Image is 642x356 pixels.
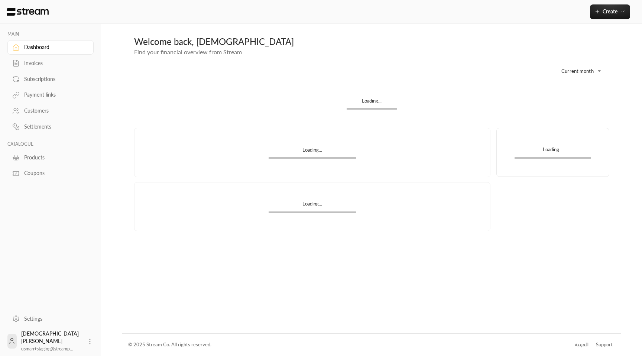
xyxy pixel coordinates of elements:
div: © 2025 Stream Co. All rights reserved. [128,341,211,349]
span: Find your financial overview from Stream [134,48,242,55]
div: Settlements [24,123,84,130]
a: Subscriptions [7,72,94,86]
div: Current month [550,61,606,81]
a: Dashboard [7,40,94,55]
p: MAIN [7,31,94,37]
p: CATALOGUE [7,141,94,147]
div: Loading... [347,97,397,108]
a: Settlements [7,120,94,134]
div: Loading... [269,146,356,157]
div: Welcome back, [DEMOGRAPHIC_DATA] [134,36,609,48]
div: Settings [24,315,84,323]
div: Products [24,154,84,161]
span: Create [603,8,617,14]
a: Settings [7,311,94,326]
div: Coupons [24,169,84,177]
div: Dashboard [24,43,84,51]
div: Loading... [269,200,356,211]
div: Subscriptions [24,75,84,83]
div: العربية [575,341,588,349]
a: Payment links [7,88,94,102]
span: usman+staging@streamp... [21,346,73,352]
a: Invoices [7,56,94,71]
img: Logo [6,8,49,16]
button: Create [590,4,630,19]
a: Support [593,338,615,352]
div: Invoices [24,59,84,67]
a: Coupons [7,166,94,181]
a: Products [7,150,94,165]
div: Loading... [515,146,591,157]
div: Customers [24,107,84,114]
div: Payment links [24,91,84,98]
div: [DEMOGRAPHIC_DATA][PERSON_NAME] [21,330,82,352]
a: Customers [7,104,94,118]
